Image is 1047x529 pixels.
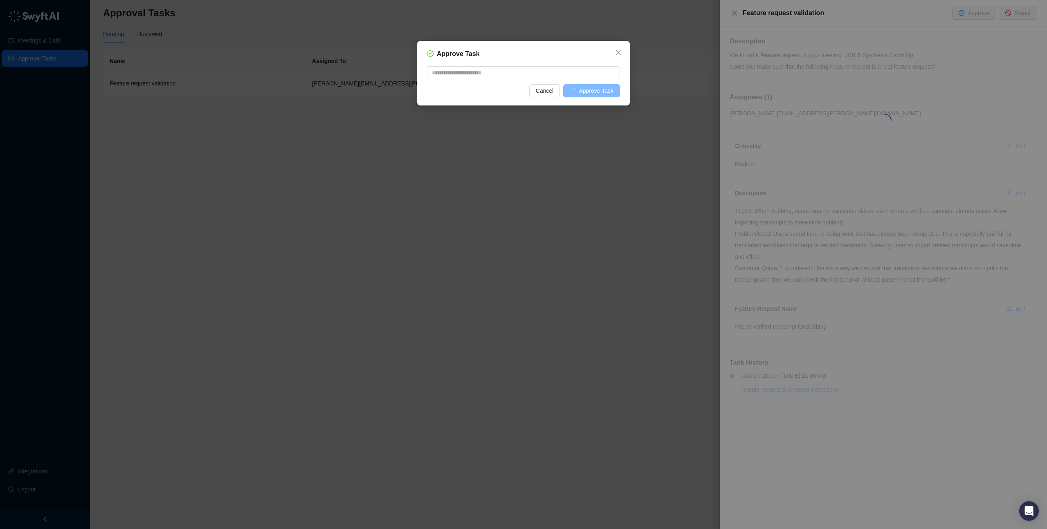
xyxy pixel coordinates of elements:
h5: Approve Task [437,49,480,59]
button: Approve Task [563,84,620,97]
button: Cancel [529,84,560,97]
span: check-circle [427,50,434,57]
div: Open Intercom Messenger [1019,501,1039,521]
span: Cancel [536,86,554,95]
span: close [615,49,622,56]
span: Approve Task [579,86,613,95]
button: Close [612,46,625,59]
span: loading [569,87,577,94]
